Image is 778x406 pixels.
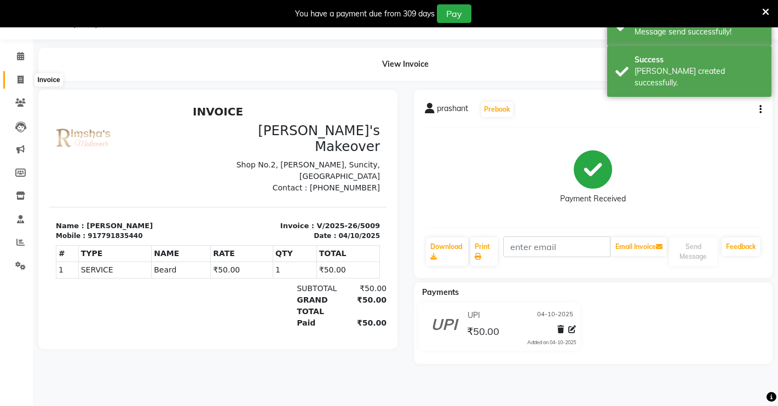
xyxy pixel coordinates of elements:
[635,66,763,89] div: Bill created successfully.
[7,4,331,18] h2: INVOICE
[481,102,513,117] button: Prebook
[7,130,36,140] div: Mobile :
[422,287,459,297] span: Payments
[669,237,717,266] button: Send Message
[635,54,763,66] div: Success
[7,145,30,161] th: #
[7,120,162,131] p: Name : [PERSON_NAME]
[29,161,102,178] td: SERVICE
[162,161,224,178] td: ₹50.00
[611,237,667,256] button: Email Invoice
[162,145,224,161] th: RATE
[470,237,498,266] a: Print
[437,4,471,23] button: Pay
[527,339,576,346] div: Added on 04-10-2025
[468,310,480,321] span: UPI
[503,236,611,257] input: enter email
[241,217,289,228] div: Paid
[437,103,468,118] span: prashant
[267,161,330,178] td: ₹50.00
[175,22,331,54] h3: [PERSON_NAME]'s Makeover
[29,145,102,161] th: TYPE
[175,120,331,131] p: Invoice : V/2025-26/5009
[7,161,30,178] td: 1
[635,26,763,38] div: Message send successfully!
[105,164,159,175] span: Beard
[241,182,289,194] div: SUBTOTAL
[467,325,499,340] span: ₹50.00
[295,8,435,20] div: You have a payment due from 309 days
[224,161,268,178] td: 1
[289,194,337,217] div: ₹50.00
[34,73,62,86] div: Invoice
[38,130,93,140] div: 917791835440
[264,130,287,140] div: Date :
[102,145,162,161] th: NAME
[560,193,626,205] div: Payment Received
[224,145,268,161] th: QTY
[175,59,331,82] p: Shop No.2, [PERSON_NAME], Suncity, [GEOGRAPHIC_DATA]
[241,194,289,217] div: GRAND TOTAL
[289,130,331,140] div: 04/10/2025
[289,217,337,228] div: ₹50.00
[537,310,573,321] span: 04-10-2025
[267,145,330,161] th: TOTAL
[175,82,331,93] p: Contact : [PHONE_NUMBER]
[38,48,773,81] div: View Invoice
[426,237,468,266] a: Download
[289,182,337,194] div: ₹50.00
[722,237,760,256] a: Feedback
